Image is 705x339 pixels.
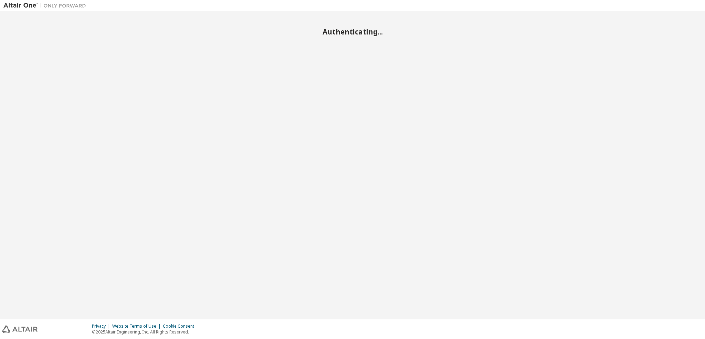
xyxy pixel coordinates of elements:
[2,326,38,333] img: altair_logo.svg
[163,323,198,329] div: Cookie Consent
[3,27,702,36] h2: Authenticating...
[92,323,112,329] div: Privacy
[92,329,198,335] p: © 2025 Altair Engineering, Inc. All Rights Reserved.
[3,2,90,9] img: Altair One
[112,323,163,329] div: Website Terms of Use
